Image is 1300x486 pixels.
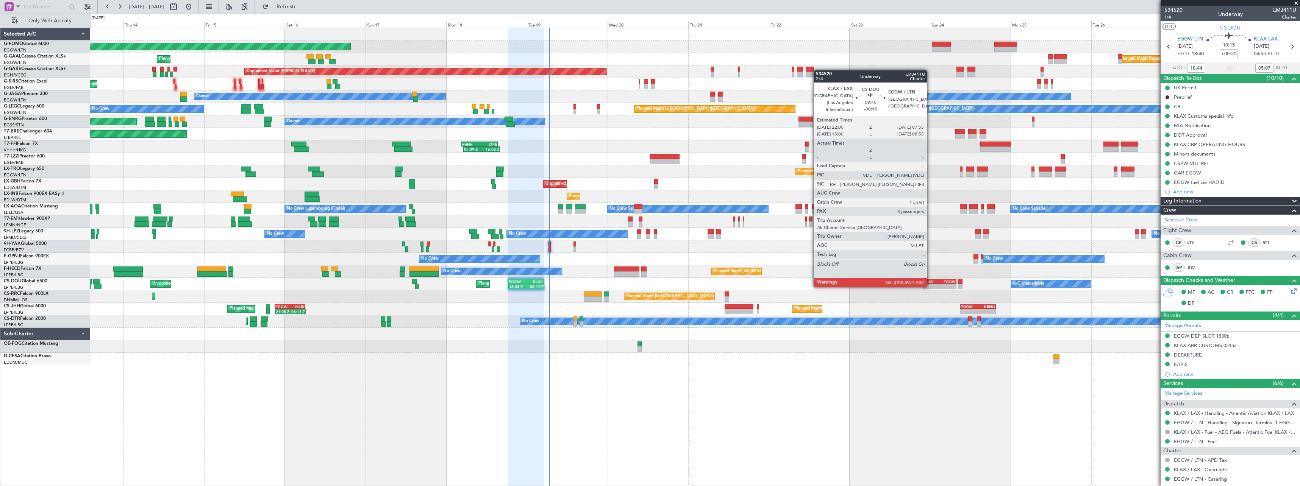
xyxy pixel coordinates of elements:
[1013,278,1044,290] div: A/C Unavailable
[421,253,439,265] div: No Crew
[275,304,290,309] div: EGGW
[714,266,833,277] div: Planned Maint [GEOGRAPHIC_DATA] ([GEOGRAPHIC_DATA])
[4,204,21,209] span: LX-AOA
[794,303,914,315] div: Planned Maint [GEOGRAPHIC_DATA] ([GEOGRAPHIC_DATA])
[1174,342,1236,349] div: KLAX ARR CUSTOMS 0515z
[159,53,187,65] div: Planned Maint
[4,92,21,96] span: G-JAGA
[204,21,285,28] div: Fri 15
[20,18,80,23] span: Only With Activity
[4,241,47,246] a: 9H-YAAGlobal 5000
[270,4,302,9] span: Refresh
[4,279,22,283] span: CS-DOU
[1254,36,1278,43] span: KLAX LAX
[798,166,917,177] div: Planned Maint [GEOGRAPHIC_DATA] ([GEOGRAPHIC_DATA])
[961,309,978,314] div: -
[4,354,51,358] a: D-CESACitation Bravo
[92,103,109,115] div: No Crew
[4,254,20,259] span: F-GPNJ
[1188,289,1195,296] span: MF
[509,279,526,284] div: EGGW
[1177,36,1203,43] span: EGGW LTN
[1163,74,1202,83] span: Dispatch To-Dos
[924,284,940,289] div: -
[1163,379,1183,388] span: Services
[1174,94,1192,100] div: Prebrief
[1164,217,1197,224] a: Schedule Crew
[961,304,978,309] div: EGGW
[1267,289,1273,296] span: FP
[478,278,598,290] div: Planned Maint [GEOGRAPHIC_DATA] ([GEOGRAPHIC_DATA])
[1012,203,1048,215] div: No Crew Sabadell
[1174,141,1245,148] div: KLAX CBP OPERATING HOURS
[4,179,41,184] a: LX-GBHFalcon 7X
[4,354,20,358] span: D-CESA
[464,147,482,151] div: 05:09 Z
[924,279,940,284] div: KLAX
[287,116,300,127] div: Owner
[940,284,956,289] div: -
[1173,371,1296,377] div: Add new
[4,117,22,121] span: G-ENRG
[545,178,670,190] div: Unplanned Maint [GEOGRAPHIC_DATA] ([GEOGRAPHIC_DATA])
[4,204,58,209] a: LX-AOACitation Mustang
[1163,276,1235,285] span: Dispatch Checks and Weather
[4,85,23,90] a: EGLF/FAB
[526,279,543,284] div: KLAX
[4,217,50,221] a: T7-EMIHawker 900XP
[1254,43,1269,50] span: [DATE]
[1188,300,1195,307] span: DP
[446,21,527,28] div: Mon 18
[1267,74,1284,82] span: (10/10)
[1187,264,1204,271] a: JUV
[569,191,631,202] div: Planned Maint Geneva (Cointrin)
[978,304,995,309] div: KRNO
[4,110,27,115] a: EGGW/LTN
[4,54,66,59] a: G-GAALCessna Citation XLS+
[1163,226,1191,235] span: Flight Crew
[1174,113,1234,119] div: KLAX Customs special info
[852,103,975,115] div: A/C Unavailable [GEOGRAPHIC_DATA] ([GEOGRAPHIC_DATA])
[4,266,20,271] span: F-HECD
[1177,43,1193,50] span: [DATE]
[4,360,28,365] a: EDDM/MUC
[1163,251,1192,260] span: Cabin Crew
[4,229,43,234] a: 9H-LPZLegacy 500
[636,103,756,115] div: Planned Maint [GEOGRAPHIC_DATA] ([GEOGRAPHIC_DATA])
[850,21,930,28] div: Sat 23
[1220,24,1241,32] span: CS-DOU
[1273,6,1296,14] span: LMJ411U
[481,147,499,151] div: 16:02 Z
[1273,311,1284,319] span: (4/4)
[1163,400,1184,408] span: Dispatch
[8,15,82,27] button: Only With Activity
[940,279,956,284] div: EGGW
[285,21,366,28] div: Sat 16
[4,129,52,134] a: T7-BREChallenger 604
[1187,64,1205,73] input: --:--
[4,79,18,84] span: G-SIRS
[1268,50,1280,58] span: ELDT
[626,291,745,302] div: Planned Maint [GEOGRAPHIC_DATA] ([GEOGRAPHIC_DATA])
[522,316,539,327] div: No Crew
[4,241,21,246] span: 9H-YAA
[462,142,479,146] div: VHHH
[1273,14,1296,20] span: Charter
[4,122,24,128] a: EGSS/STN
[4,135,21,140] a: LTBA/ISL
[1177,50,1190,58] span: ETOT
[4,185,26,190] a: EDLW/DTM
[152,278,277,290] div: Unplanned Maint [GEOGRAPHIC_DATA] ([GEOGRAPHIC_DATA])
[4,117,47,121] a: G-ENRGPraetor 600
[4,297,27,303] a: DNMM/LOS
[4,67,66,71] a: G-GARECessna Citation XLS+
[4,247,24,253] a: FCBB/BZV
[247,66,315,77] div: Unplanned Maint [PERSON_NAME]
[1174,429,1296,435] a: KLAX / LAX - Fuel - AEG Fuels - Atlantic Fuel KLAX / LAX
[4,54,21,59] span: G-GAAL
[1154,228,1171,240] div: No Crew
[1262,239,1280,246] a: RFI
[4,192,64,196] a: LX-INBFalcon 900EX EASy II
[1174,438,1217,445] a: EGGW / LTN - Fuel
[1091,21,1172,28] div: Tue 26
